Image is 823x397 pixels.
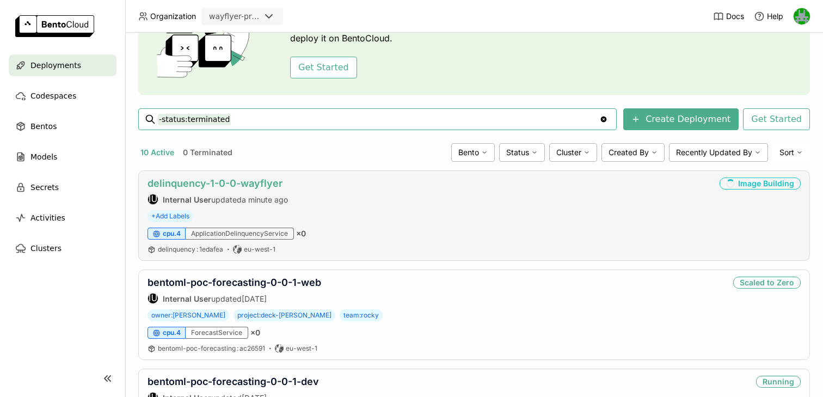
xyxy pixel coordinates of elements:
[669,143,768,162] div: Recently Updated By
[234,309,335,321] span: project:deck-[PERSON_NAME]
[163,294,211,303] strong: Internal User
[237,344,238,352] span: :
[148,376,319,387] a: bentoml-poc-forecasting-0-0-1-dev
[726,11,744,21] span: Docs
[186,228,294,240] div: ApplicationDelinquencyService
[290,22,720,44] p: Welcome to BentoML! Let’s get you started by building an Inference API for an open source model, ...
[148,309,229,321] span: owner:[PERSON_NAME]
[30,150,57,163] span: Models
[163,229,181,238] span: cpu.4
[158,344,265,352] span: bentoml-poc-forecasting ac26591
[9,176,116,198] a: Secrets
[158,245,223,254] a: delinquency:1edafea
[148,194,158,204] div: IU
[623,108,739,130] button: Create Deployment
[743,108,810,130] button: Get Started
[556,148,581,157] span: Cluster
[779,148,794,157] span: Sort
[458,148,479,157] span: Bento
[148,294,158,303] div: IU
[286,344,317,353] span: eu-west-1
[158,245,223,253] span: delinquency 1edafea
[30,181,59,194] span: Secrets
[196,245,198,253] span: :
[9,237,116,259] a: Clusters
[148,194,158,205] div: Internal User
[599,115,608,124] svg: Clear value
[244,245,275,254] span: eu-west-1
[772,143,810,162] div: Sort
[9,54,116,76] a: Deployments
[609,148,649,157] span: Created By
[148,178,282,189] a: delinquency-1-0-0-wayflyer
[242,294,267,303] span: [DATE]
[163,328,181,337] span: cpu.4
[340,309,383,321] span: team:rocky
[186,327,248,339] div: ForecastService
[261,11,262,22] input: Selected wayflyer-prod.
[724,178,737,190] i: loading
[296,229,306,239] span: × 0
[9,207,116,229] a: Activities
[158,111,599,128] input: Search
[756,376,801,388] div: Running
[30,59,81,72] span: Deployments
[499,143,545,162] div: Status
[150,11,196,21] span: Organization
[9,85,116,107] a: Codespaces
[181,145,235,160] button: 0 Terminated
[767,11,783,21] span: Help
[30,211,65,224] span: Activities
[148,210,193,222] span: +Add Labels
[148,277,321,288] a: bentoml-poc-forecasting-0-0-1-web
[148,293,321,304] div: updated
[720,178,801,190] div: Image Building
[209,11,260,22] div: wayflyer-prod
[794,8,810,25] img: Sean Hickey
[733,277,801,289] div: Scaled to Zero
[601,143,665,162] div: Created By
[15,15,94,37] img: logo
[754,11,783,22] div: Help
[506,148,529,157] span: Status
[138,145,176,160] button: 10 Active
[242,195,288,204] span: a minute ago
[148,194,288,205] div: updated
[30,89,76,102] span: Codespaces
[451,143,495,162] div: Bento
[290,57,357,78] button: Get Started
[148,293,158,304] div: Internal User
[250,328,260,338] span: × 0
[30,242,62,255] span: Clusters
[9,146,116,168] a: Models
[163,195,211,204] strong: Internal User
[676,148,752,157] span: Recently Updated By
[713,11,744,22] a: Docs
[9,115,116,137] a: Bentos
[158,344,265,353] a: bentoml-poc-forecasting:ac26591
[549,143,597,162] div: Cluster
[30,120,57,133] span: Bentos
